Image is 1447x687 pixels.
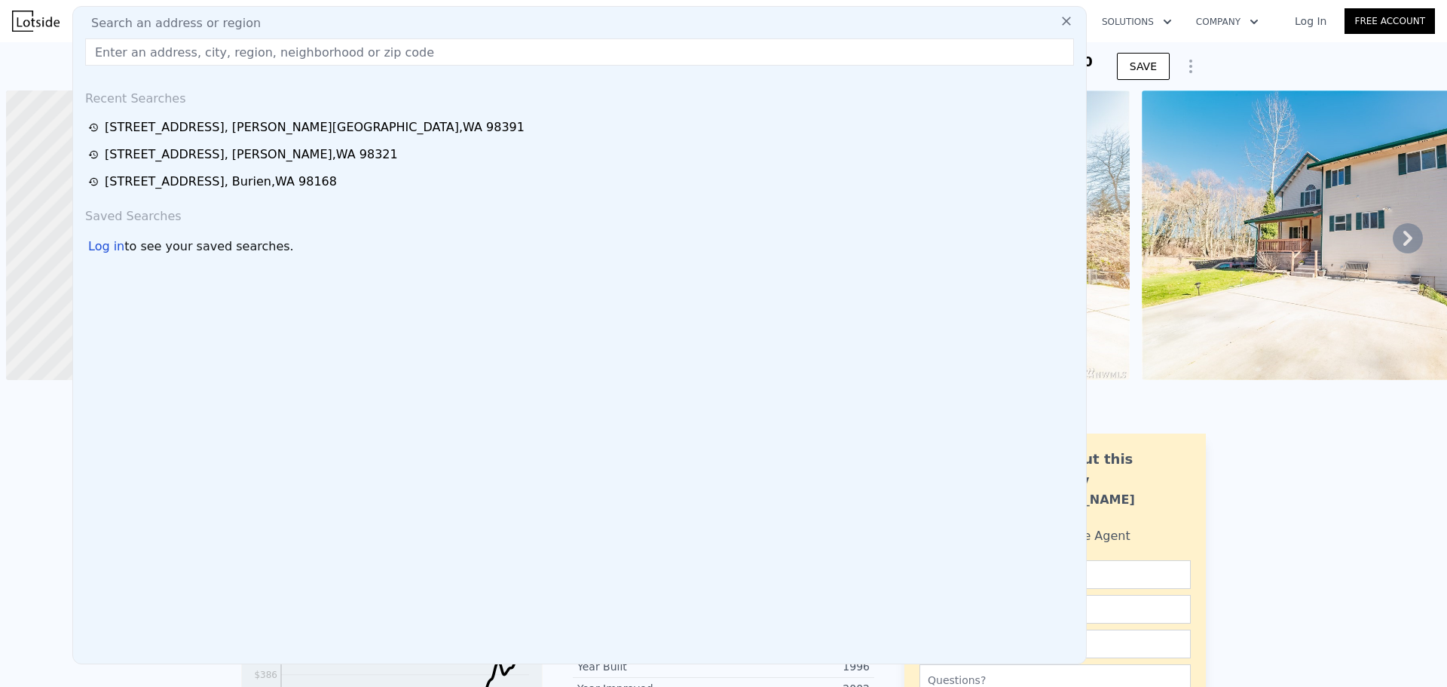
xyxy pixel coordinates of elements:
[105,173,337,191] div: [STREET_ADDRESS] , Burien , WA 98168
[1023,491,1191,527] div: [PERSON_NAME] Bahadur
[105,146,398,164] div: [STREET_ADDRESS] , [PERSON_NAME] , WA 98321
[105,118,525,136] div: [STREET_ADDRESS] , [PERSON_NAME][GEOGRAPHIC_DATA] , WA 98391
[1184,8,1271,35] button: Company
[12,11,60,32] img: Lotside
[88,118,1075,136] a: [STREET_ADDRESS], [PERSON_NAME][GEOGRAPHIC_DATA],WA 98391
[1176,51,1206,81] button: Show Options
[79,195,1080,232] div: Saved Searches
[1345,8,1435,34] a: Free Account
[85,38,1074,66] input: Enter an address, city, region, neighborhood or zip code
[1117,53,1170,80] button: SAVE
[577,659,723,674] div: Year Built
[723,659,870,674] div: 1996
[1277,14,1345,29] a: Log In
[124,238,293,256] span: to see your saved searches.
[79,78,1080,114] div: Recent Searches
[79,14,261,32] span: Search an address or region
[254,670,277,680] tspan: $386
[88,173,1075,191] a: [STREET_ADDRESS], Burien,WA 98168
[88,238,124,256] div: Log in
[1023,449,1191,491] div: Ask about this property
[1090,8,1184,35] button: Solutions
[88,146,1075,164] a: [STREET_ADDRESS], [PERSON_NAME],WA 98321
